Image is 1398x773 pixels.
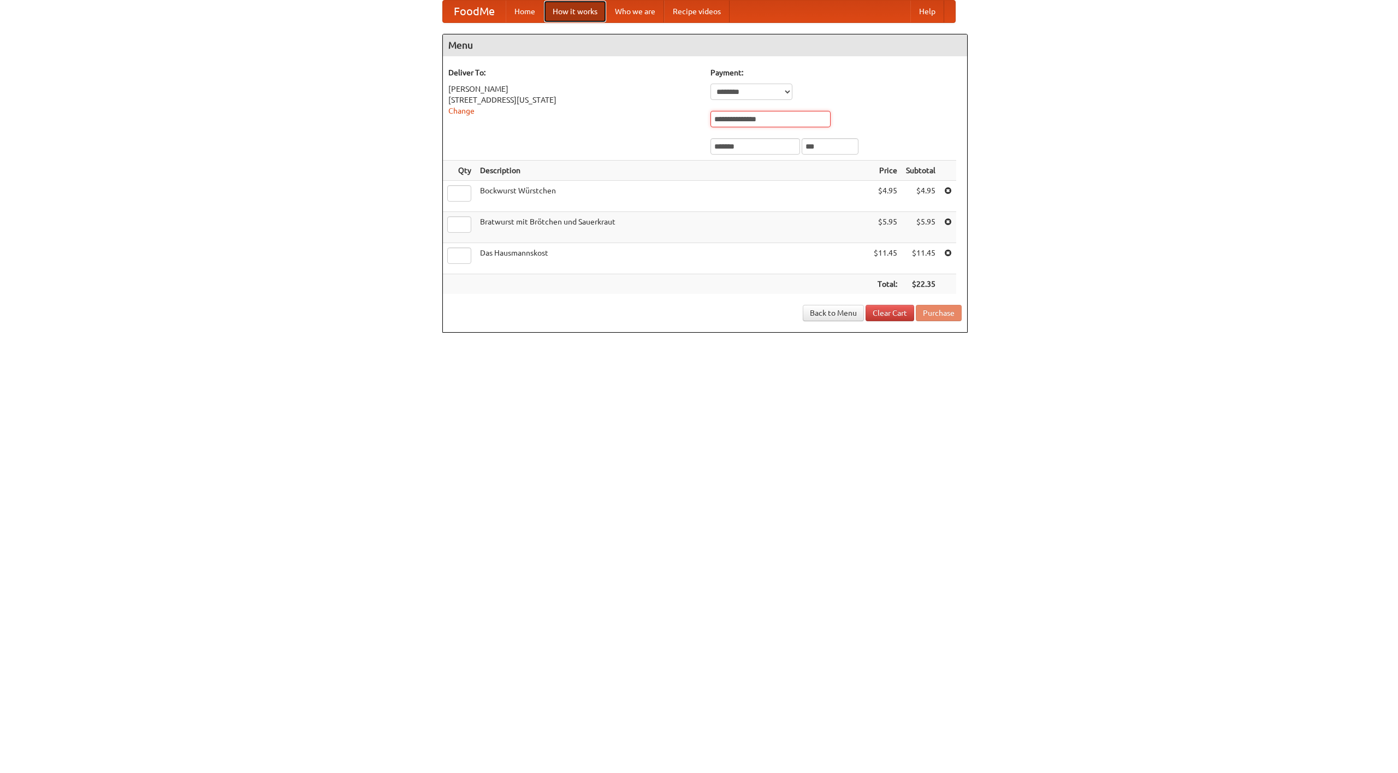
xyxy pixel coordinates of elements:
[476,243,869,274] td: Das Hausmannskost
[869,181,902,212] td: $4.95
[869,161,902,181] th: Price
[506,1,544,22] a: Home
[803,305,864,321] a: Back to Menu
[448,95,700,105] div: [STREET_ADDRESS][US_STATE]
[710,67,962,78] h5: Payment:
[448,84,700,95] div: [PERSON_NAME]
[910,1,944,22] a: Help
[476,212,869,243] td: Bratwurst mit Brötchen und Sauerkraut
[664,1,730,22] a: Recipe videos
[476,181,869,212] td: Bockwurst Würstchen
[869,212,902,243] td: $5.95
[448,107,475,115] a: Change
[443,1,506,22] a: FoodMe
[448,67,700,78] h5: Deliver To:
[866,305,914,321] a: Clear Cart
[544,1,606,22] a: How it works
[902,243,940,274] td: $11.45
[443,34,967,56] h4: Menu
[916,305,962,321] button: Purchase
[902,212,940,243] td: $5.95
[443,161,476,181] th: Qty
[902,181,940,212] td: $4.95
[476,161,869,181] th: Description
[869,243,902,274] td: $11.45
[606,1,664,22] a: Who we are
[902,274,940,294] th: $22.35
[902,161,940,181] th: Subtotal
[869,274,902,294] th: Total:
